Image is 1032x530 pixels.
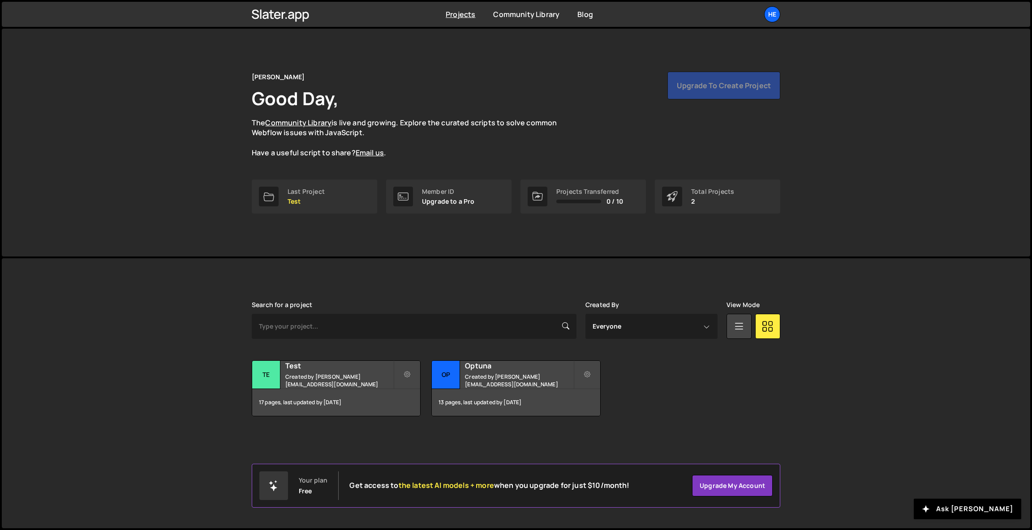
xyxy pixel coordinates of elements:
[349,481,629,490] h2: Get access to when you upgrade for just $10/month!
[431,360,600,416] a: Op Optuna Created by [PERSON_NAME][EMAIL_ADDRESS][DOMAIN_NAME] 13 pages, last updated by [DATE]
[432,361,460,389] div: Op
[288,198,325,205] p: Test
[493,9,559,19] a: Community Library
[265,118,331,128] a: Community Library
[446,9,475,19] a: Projects
[252,301,312,308] label: Search for a project
[465,361,573,371] h2: Optuna
[691,188,734,195] div: Total Projects
[585,301,619,308] label: Created By
[252,118,574,158] p: The is live and growing. Explore the curated scripts to solve common Webflow issues with JavaScri...
[556,188,623,195] div: Projects Transferred
[577,9,593,19] a: Blog
[356,148,384,158] a: Email us
[422,188,475,195] div: Member ID
[252,86,339,111] h1: Good Day,
[252,389,420,416] div: 17 pages, last updated by [DATE]
[252,314,576,339] input: Type your project...
[299,477,327,484] div: Your plan
[432,389,600,416] div: 13 pages, last updated by [DATE]
[606,198,623,205] span: 0 / 10
[914,499,1021,519] button: Ask [PERSON_NAME]
[252,360,421,416] a: Te Test Created by [PERSON_NAME][EMAIL_ADDRESS][DOMAIN_NAME] 17 pages, last updated by [DATE]
[465,373,573,388] small: Created by [PERSON_NAME][EMAIL_ADDRESS][DOMAIN_NAME]
[422,198,475,205] p: Upgrade to a Pro
[288,188,325,195] div: Last Project
[285,373,393,388] small: Created by [PERSON_NAME][EMAIL_ADDRESS][DOMAIN_NAME]
[692,475,773,496] a: Upgrade my account
[252,72,305,82] div: [PERSON_NAME]
[285,361,393,371] h2: Test
[691,198,734,205] p: 2
[399,480,494,490] span: the latest AI models + more
[252,180,377,214] a: Last Project Test
[252,361,280,389] div: Te
[299,487,312,495] div: Free
[764,6,780,22] a: He
[727,301,760,308] label: View Mode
